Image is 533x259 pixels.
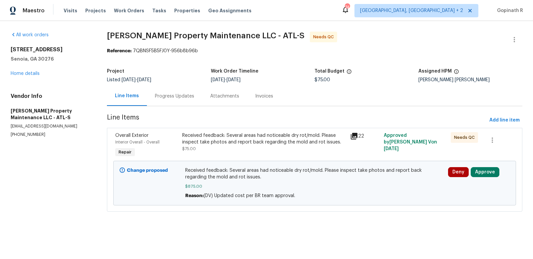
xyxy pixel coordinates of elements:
[210,93,239,100] div: Attachments
[114,7,144,14] span: Work Orders
[64,7,77,14] span: Visits
[384,133,437,151] span: Approved by [PERSON_NAME] V on
[227,78,241,82] span: [DATE]
[11,56,91,62] h5: Senoia, GA 30276
[152,8,166,13] span: Tasks
[23,7,45,14] span: Maestro
[11,33,49,37] a: All work orders
[211,78,225,82] span: [DATE]
[208,7,252,14] span: Geo Assignments
[11,93,91,100] h4: Vendor Info
[185,167,444,180] span: Received feedback: Several areas had noticeable dry rot/mold. Please inspect take photos and repo...
[255,93,273,100] div: Invoices
[471,167,499,177] button: Approve
[418,78,522,82] div: [PERSON_NAME] [PERSON_NAME]
[137,78,151,82] span: [DATE]
[11,132,91,137] p: [PHONE_NUMBER]
[454,134,477,141] span: Needs QC
[11,71,40,76] a: Home details
[107,49,132,53] b: Reference:
[345,4,349,11] div: 74
[107,78,151,82] span: Listed
[314,78,330,82] span: $75.00
[11,108,91,121] h5: [PERSON_NAME] Property Maintenance LLC - ATL-S
[211,69,259,74] h5: Work Order Timeline
[313,34,336,40] span: Needs QC
[204,193,295,198] span: (DV) Updated cost per BR team approval.
[115,140,160,144] span: Interior Overall - Overall
[116,149,134,155] span: Repair
[11,46,91,53] h2: [STREET_ADDRESS]
[85,7,106,14] span: Projects
[115,133,149,138] span: Overall Exterior
[122,78,151,82] span: -
[454,69,459,78] span: The hpm assigned to this work order.
[107,114,487,127] span: Line Items
[185,183,444,190] span: $875.00
[384,146,399,151] span: [DATE]
[211,78,241,82] span: -
[182,147,196,151] span: $75.00
[489,116,520,125] span: Add line item
[107,69,124,74] h5: Project
[448,167,469,177] button: Deny
[487,114,522,127] button: Add line item
[155,93,194,100] div: Progress Updates
[346,69,352,78] span: The total cost of line items that have been proposed by Opendoor. This sum includes line items th...
[314,69,344,74] h5: Total Budget
[107,32,304,40] span: [PERSON_NAME] Property Maintenance LLC - ATL-S
[107,48,522,54] div: 7QBNSF5B5FJ0Y-956b8b96b
[185,193,204,198] span: Reason:
[115,93,139,99] div: Line Items
[174,7,200,14] span: Properties
[11,124,91,129] p: [EMAIL_ADDRESS][DOMAIN_NAME]
[360,7,463,14] span: [GEOGRAPHIC_DATA], [GEOGRAPHIC_DATA] + 2
[350,132,380,140] div: 22
[494,7,523,14] span: Gopinath R
[127,168,168,173] b: Change proposed
[182,132,346,145] div: Received feedback: Several areas had noticeable dry rot/mold. Please inspect take photos and repo...
[418,69,452,74] h5: Assigned HPM
[122,78,136,82] span: [DATE]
